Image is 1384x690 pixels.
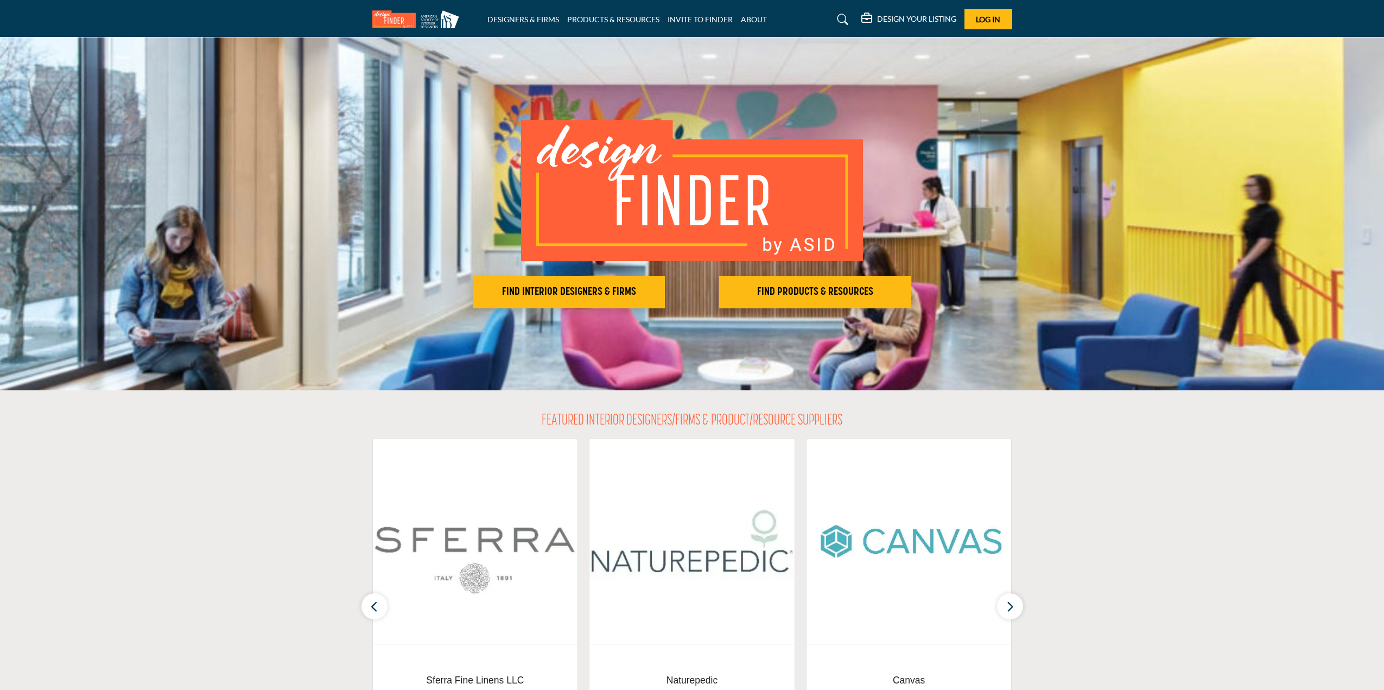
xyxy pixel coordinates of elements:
[722,286,908,299] h2: FIND PRODUCTS & RESOURCES
[823,673,995,687] span: Canvas
[542,412,842,431] h2: FEATURED INTERIOR DESIGNERS/FIRMS & PRODUCT/RESOURCE SUPPLIERS
[567,15,659,24] a: PRODUCTS & RESOURCES
[473,276,665,308] button: FIND INTERIOR DESIGNERS & FIRMS
[373,439,578,644] img: Sferra Fine Linens LLC
[487,15,559,24] a: DESIGNERS & FIRMS
[606,673,778,687] span: Naturepedic
[372,10,465,28] img: Site Logo
[521,120,863,261] img: image
[668,15,733,24] a: INVITE TO FINDER
[476,286,662,299] h2: FIND INTERIOR DESIGNERS & FIRMS
[827,11,855,28] a: Search
[807,439,1012,644] img: Canvas
[741,15,767,24] a: ABOUT
[589,439,795,644] img: Naturepedic
[861,13,956,26] div: DESIGN YOUR LISTING
[719,276,911,308] button: FIND PRODUCTS & RESOURCES
[877,14,956,24] h5: DESIGN YOUR LISTING
[389,673,562,687] span: Sferra Fine Linens LLC
[976,15,1000,24] span: Log In
[964,9,1012,29] button: Log In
